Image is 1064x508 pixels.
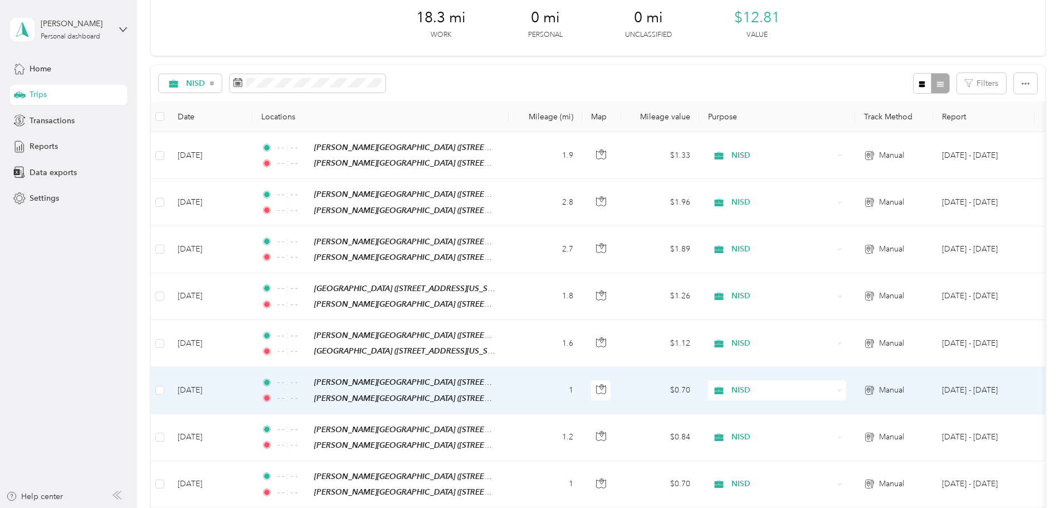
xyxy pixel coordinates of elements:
td: 1.8 [509,273,582,320]
span: - - : - - [277,282,309,294]
td: 1.2 [509,414,582,461]
span: - - : - - [277,204,309,216]
span: [PERSON_NAME][GEOGRAPHIC_DATA] ([STREET_ADDRESS][US_STATE]) [314,299,571,309]
td: 1.6 [509,320,582,367]
span: Manual [879,384,904,396]
span: - - : - - [277,330,309,342]
span: [PERSON_NAME][GEOGRAPHIC_DATA] ([STREET_ADDRESS][US_STATE]) [314,441,571,450]
td: Oct 1 - 31, 2025 [933,320,1034,367]
span: - - : - - [277,470,309,482]
td: Oct 1 - 31, 2025 [933,414,1034,461]
span: - - : - - [277,251,309,263]
td: 1 [509,461,582,508]
td: [DATE] [169,367,252,414]
td: $1.96 [621,179,699,226]
span: [PERSON_NAME][GEOGRAPHIC_DATA] ([STREET_ADDRESS][US_STATE]) [314,253,571,262]
td: [DATE] [169,179,252,226]
span: NISD [731,384,833,396]
p: Unclassified [625,30,672,40]
td: Oct 1 - 31, 2025 [933,226,1034,273]
td: [DATE] [169,461,252,508]
button: Help center [6,491,63,502]
th: Track Method [855,101,933,132]
span: - - : - - [277,188,309,201]
span: Home [30,63,51,75]
div: [PERSON_NAME] [41,18,110,30]
span: - - : - - [277,142,309,154]
td: $1.89 [621,226,699,273]
span: - - : - - [277,345,309,357]
td: $0.70 [621,367,699,414]
span: NISD [731,149,833,162]
td: 1.9 [509,132,582,179]
td: [DATE] [169,273,252,320]
td: [DATE] [169,226,252,273]
iframe: Everlance-gr Chat Button Frame [1002,446,1064,508]
td: [DATE] [169,320,252,367]
span: NISD [731,478,833,490]
span: - - : - - [277,157,309,170]
span: NISD [731,290,833,302]
span: NISD [731,337,833,350]
td: Oct 1 - 31, 2025 [933,367,1034,414]
span: NISD [731,196,833,209]
span: - - : - - [277,298,309,311]
span: Manual [879,431,904,443]
span: NISD [186,80,206,88]
div: Personal dashboard [41,33,100,40]
span: Manual [879,478,904,490]
span: [PERSON_NAME][GEOGRAPHIC_DATA] ([STREET_ADDRESS][US_STATE]) [314,190,571,199]
span: Trips [30,89,47,100]
td: $1.12 [621,320,699,367]
span: [PERSON_NAME][GEOGRAPHIC_DATA] ([STREET_ADDRESS][US_STATE]) [314,394,571,403]
span: Manual [879,337,904,350]
span: [GEOGRAPHIC_DATA] ([STREET_ADDRESS][US_STATE]) [314,284,508,293]
span: - - : - - [277,486,309,499]
p: Personal [528,30,563,40]
td: Oct 1 - 31, 2025 [933,273,1034,320]
td: $0.70 [621,461,699,508]
span: [PERSON_NAME][GEOGRAPHIC_DATA] ([STREET_ADDRESS][US_STATE]) [314,158,571,168]
span: Reports [30,141,58,152]
th: Mileage value [621,101,699,132]
td: [DATE] [169,414,252,461]
span: Settings [30,192,59,204]
span: NISD [731,431,833,443]
span: Transactions [30,115,75,127]
td: Oct 1 - 31, 2025 [933,179,1034,226]
th: Purpose [699,101,855,132]
span: Manual [879,290,904,302]
td: 1 [509,367,582,414]
span: 0 mi [531,9,560,27]
span: - - : - - [277,439,309,451]
td: Oct 1 - 31, 2025 [933,461,1034,508]
p: Value [746,30,768,40]
span: [GEOGRAPHIC_DATA] ([STREET_ADDRESS][US_STATE]) [314,346,508,356]
span: [PERSON_NAME][GEOGRAPHIC_DATA] ([STREET_ADDRESS][US_STATE]) [314,143,571,152]
span: Manual [879,149,904,162]
span: NISD [731,243,833,255]
span: [PERSON_NAME][GEOGRAPHIC_DATA] ([STREET_ADDRESS][US_STATE]) [314,487,571,497]
span: [PERSON_NAME][GEOGRAPHIC_DATA] ([STREET_ADDRESS][US_STATE]) [314,237,571,246]
span: [PERSON_NAME][GEOGRAPHIC_DATA] ([STREET_ADDRESS][US_STATE]) [314,425,571,434]
span: Data exports [30,167,77,178]
td: 2.8 [509,179,582,226]
td: Oct 1 - 31, 2025 [933,132,1034,179]
button: Filters [957,73,1006,94]
td: [DATE] [169,132,252,179]
p: Work [431,30,451,40]
th: Mileage (mi) [509,101,582,132]
span: Manual [879,243,904,255]
span: - - : - - [277,423,309,436]
span: $12.81 [734,9,780,27]
th: Report [933,101,1034,132]
th: Date [169,101,252,132]
span: Manual [879,196,904,209]
span: [PERSON_NAME][GEOGRAPHIC_DATA] ([STREET_ADDRESS][US_STATE]) [314,472,571,481]
span: 0 mi [634,9,663,27]
span: [PERSON_NAME][GEOGRAPHIC_DATA] ([STREET_ADDRESS][US_STATE]) [314,378,571,387]
span: [PERSON_NAME][GEOGRAPHIC_DATA] ([STREET_ADDRESS][US_STATE]) [314,331,571,340]
span: [PERSON_NAME][GEOGRAPHIC_DATA] ([STREET_ADDRESS][US_STATE]) [314,206,571,215]
span: 18.3 mi [416,9,466,27]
